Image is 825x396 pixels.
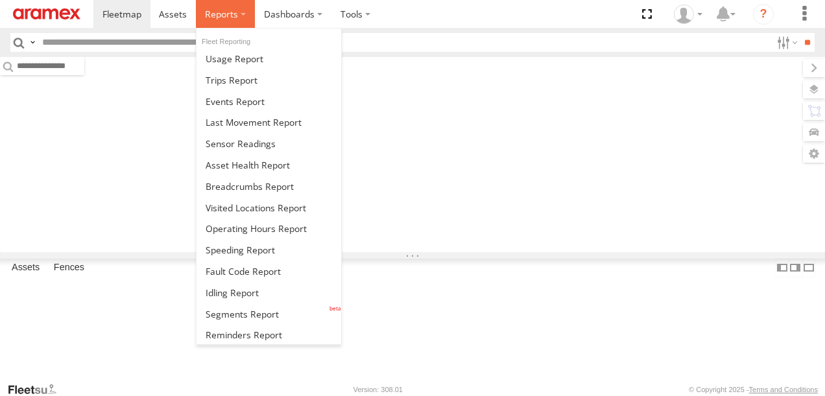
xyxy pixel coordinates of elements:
[197,218,341,239] a: Asset Operating Hours Report
[47,259,91,277] label: Fences
[749,386,818,393] a: Terms and Conditions
[197,303,341,325] a: Segments Report
[776,259,789,277] label: Dock Summary Table to the Left
[669,5,707,24] div: Hicham Abourifa
[197,239,341,261] a: Fleet Speed Report
[197,111,341,133] a: Last Movement Report
[689,386,818,393] div: © Copyright 2025 -
[197,154,341,176] a: Asset Health Report
[789,259,802,277] label: Dock Summary Table to the Right
[7,383,67,396] a: Visit our Website
[197,261,341,282] a: Fault Code Report
[197,133,341,154] a: Sensor Readings
[802,259,815,277] label: Hide Summary Table
[772,33,800,52] label: Search Filter Options
[197,91,341,112] a: Full Events Report
[197,69,341,91] a: Trips Report
[753,4,774,25] i: ?
[197,282,341,303] a: Idling Report
[197,325,341,346] a: Reminders Report
[353,386,403,393] div: Version: 308.01
[13,8,80,19] img: aramex-logo.svg
[197,176,341,197] a: Breadcrumbs Report
[5,259,46,277] label: Assets
[197,48,341,69] a: Usage Report
[27,33,38,52] label: Search Query
[197,197,341,218] a: Visited Locations Report
[803,145,825,163] label: Map Settings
